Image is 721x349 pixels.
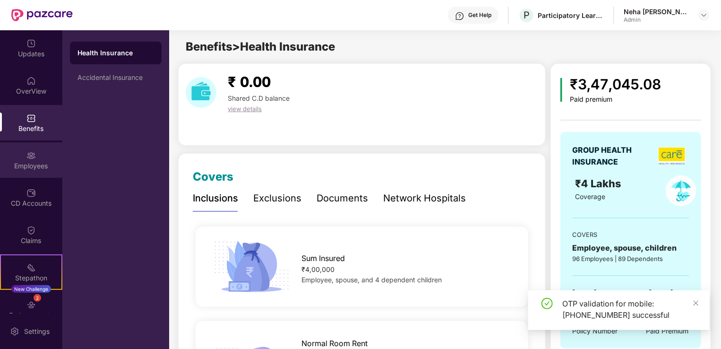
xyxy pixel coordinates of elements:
img: download [186,77,216,108]
div: Health Insurance [77,48,154,58]
span: Coverage [575,192,605,201]
div: Network Hospitals [383,191,466,206]
span: Benefits > Health Insurance [186,40,335,53]
div: Employee, spouse, children [573,242,689,254]
div: Accidental Insurance [77,74,154,81]
div: Settings [21,327,52,336]
div: Stepathon [1,273,61,283]
div: COVERS [573,230,689,239]
div: New Challenge [11,285,51,293]
span: check-circle [541,298,553,309]
span: P [524,9,530,21]
div: 96 Employees | 89 Dependents [573,254,689,263]
img: svg+xml;base64,PHN2ZyBpZD0iQmVuZWZpdHMiIHhtbG5zPSJodHRwOi8vd3d3LnczLm9yZy8yMDAwL3N2ZyIgd2lkdGg9Ij... [26,113,36,123]
span: ₹4 Lakhs [575,177,624,190]
img: svg+xml;base64,PHN2ZyBpZD0iVXBkYXRlZCIgeG1sbnM9Imh0dHA6Ly93d3cudzMub3JnLzIwMDAvc3ZnIiB3aWR0aD0iMj... [26,39,36,48]
span: view details [228,105,262,113]
span: ₹ 0.00 [228,73,271,90]
img: svg+xml;base64,PHN2ZyB4bWxucz0iaHR0cDovL3d3dy53My5vcmcvMjAwMC9zdmciIHdpZHRoPSIyMSIgaGVpZ2h0PSIyMC... [26,263,36,272]
div: GROUP HEALTH INSURANCE [573,144,655,168]
img: svg+xml;base64,PHN2ZyBpZD0iRW1wbG95ZWVzIiB4bWxucz0iaHR0cDovL3d3dy53My5vcmcvMjAwMC9zdmciIHdpZHRoPS... [26,151,36,160]
img: insurerLogo [658,147,686,165]
img: svg+xml;base64,PHN2ZyBpZD0iQ2xhaW0iIHhtbG5zPSJodHRwOi8vd3d3LnczLm9yZy8yMDAwL3N2ZyIgd2lkdGg9IjIwIi... [26,226,36,235]
div: Paid premium [570,96,661,104]
img: svg+xml;base64,PHN2ZyBpZD0iU2V0dGluZy0yMHgyMCIgeG1sbnM9Imh0dHA6Ly93d3cudzMub3JnLzIwMDAvc3ZnIiB3aW... [10,327,19,336]
img: svg+xml;base64,PHN2ZyBpZD0iRHJvcGRvd24tMzJ4MzIiIHhtbG5zPSJodHRwOi8vd3d3LnczLm9yZy8yMDAwL3N2ZyIgd2... [700,11,708,19]
span: Employee, spouse, and 4 dependent children [301,276,442,284]
img: icon [560,78,563,102]
div: Get Help [468,11,491,19]
div: Inclusions [193,191,238,206]
div: ₹3,47,045.08 [570,73,661,96]
img: svg+xml;base64,PHN2ZyBpZD0iSGVscC0zMngzMiIgeG1sbnM9Imh0dHA6Ly93d3cudzMub3JnLzIwMDAvc3ZnIiB3aWR0aD... [455,11,464,21]
span: close [693,300,699,306]
span: Covers [193,170,233,183]
img: svg+xml;base64,PHN2ZyBpZD0iRW5kb3JzZW1lbnRzIiB4bWxucz0iaHR0cDovL3d3dy53My5vcmcvMjAwMC9zdmciIHdpZH... [26,300,36,310]
div: 2 [34,294,41,302]
img: svg+xml;base64,PHN2ZyBpZD0iQ0RfQWNjb3VudHMiIGRhdGEtbmFtZT0iQ0QgQWNjb3VudHMiIHhtbG5zPSJodHRwOi8vd3... [26,188,36,198]
img: icon [211,238,292,295]
div: ₹4,00,000 [301,264,513,275]
div: Exclusions [253,191,301,206]
div: Participatory Learning and action network foundation [538,11,604,20]
span: Sum Insured [301,253,345,264]
img: policyIcon [666,175,696,206]
span: [DATE] [649,288,674,299]
div: Documents [317,191,368,206]
span: [DATE] [573,288,597,299]
span: Shared C.D balance [228,94,290,102]
img: svg+xml;base64,PHN2ZyBpZD0iSG9tZSIgeG1sbnM9Imh0dHA6Ly93d3cudzMub3JnLzIwMDAvc3ZnIiB3aWR0aD0iMjAiIG... [26,76,36,86]
div: Admin [624,16,690,24]
div: OTP validation for mobile: [PHONE_NUMBER] successful [562,298,698,321]
img: New Pazcare Logo [11,9,73,21]
div: Neha [PERSON_NAME] [624,7,690,16]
